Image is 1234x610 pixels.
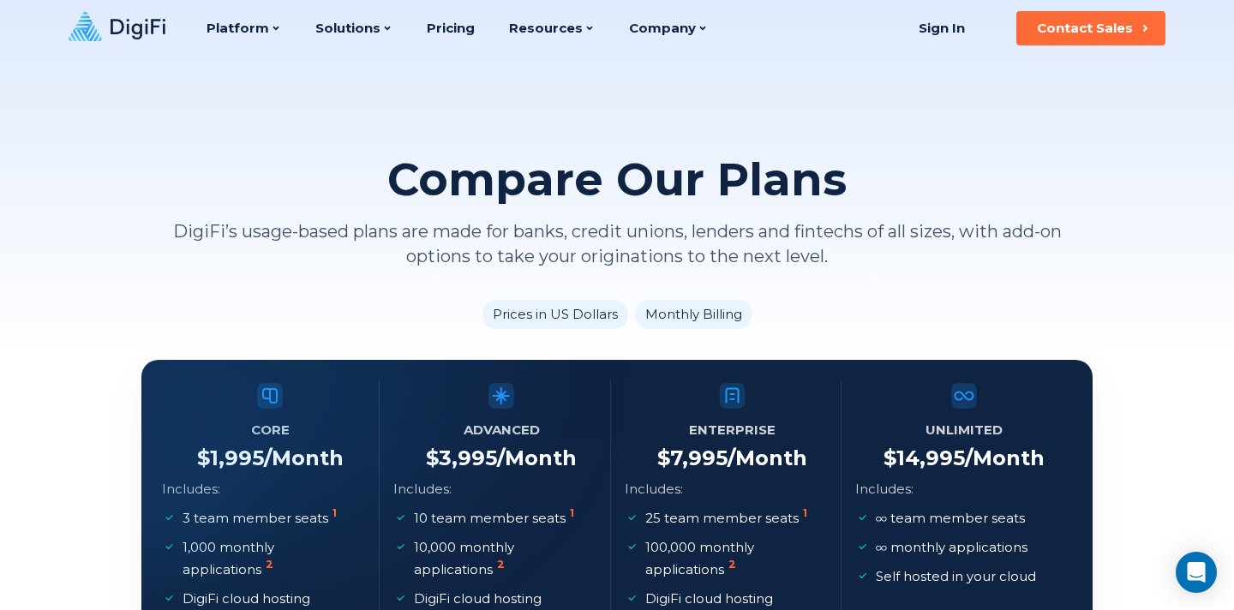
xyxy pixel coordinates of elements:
[266,558,273,571] sup: 2
[464,418,540,442] h5: Advanced
[645,536,824,581] p: 100,000 monthly applications
[645,588,773,610] p: DigiFi cloud hosting
[183,536,362,581] p: 1,000 monthly applications
[897,11,985,45] a: Sign In
[414,588,542,610] p: DigiFi cloud hosting
[332,506,337,519] sup: 1
[497,558,505,571] sup: 2
[482,300,628,329] li: Prices in US Dollars
[1176,552,1217,593] div: Open Intercom Messenger
[635,300,752,329] li: Monthly Billing
[426,446,577,471] h4: $ 3,995
[625,478,683,500] p: Includes:
[141,219,1093,269] p: DigiFi’s usage-based plans are made for banks, credit unions, lenders and fintechs of all sizes, ...
[414,536,593,581] p: 10,000 monthly applications
[414,507,578,529] p: 10 team member seats
[884,446,1045,471] h4: $ 14,995
[497,446,577,470] span: /Month
[876,507,1025,529] p: team member seats
[387,154,847,206] h2: Compare Our Plans
[965,446,1045,470] span: /Month
[855,478,914,500] p: Includes:
[645,507,811,529] p: 25 team member seats
[1016,11,1165,45] button: Contact Sales
[183,588,310,610] p: DigiFi cloud hosting
[689,418,776,442] h5: Enterprise
[925,418,1003,442] h5: Unlimited
[876,536,1027,559] p: monthly applications
[657,446,807,471] h4: $ 7,995
[1037,20,1133,37] div: Contact Sales
[728,558,736,571] sup: 2
[876,565,1036,588] p: Self hosted in your cloud
[570,506,574,519] sup: 1
[803,506,807,519] sup: 1
[728,446,807,470] span: /Month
